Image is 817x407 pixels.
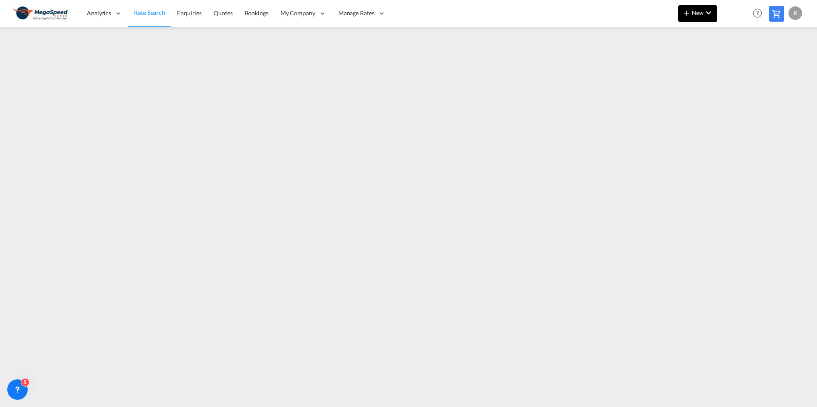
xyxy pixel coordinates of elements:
div: Domain: [DOMAIN_NAME] [22,22,94,29]
img: ad002ba0aea611eda5429768204679d3.JPG [13,4,70,23]
span: New [682,9,714,16]
span: Enquiries [177,9,202,17]
span: Analytics [87,9,111,17]
div: Help [750,6,769,21]
div: v 4.0.25 [24,14,42,20]
span: Bookings [245,9,269,17]
span: Manage Rates [338,9,374,17]
img: tab_keywords_by_traffic_grey.svg [85,49,91,56]
div: Keywords by Traffic [94,50,143,56]
span: My Company [280,9,315,17]
div: R [788,6,802,20]
img: tab_domain_overview_orange.svg [23,49,30,56]
span: Quotes [214,9,232,17]
img: website_grey.svg [14,22,20,29]
span: Help [750,6,765,20]
md-icon: icon-chevron-down [703,8,714,18]
span: Rate Search [134,9,165,16]
div: Domain Overview [32,50,76,56]
md-icon: icon-plus 400-fg [682,8,692,18]
img: logo_orange.svg [14,14,20,20]
button: icon-plus 400-fgNewicon-chevron-down [678,5,717,22]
